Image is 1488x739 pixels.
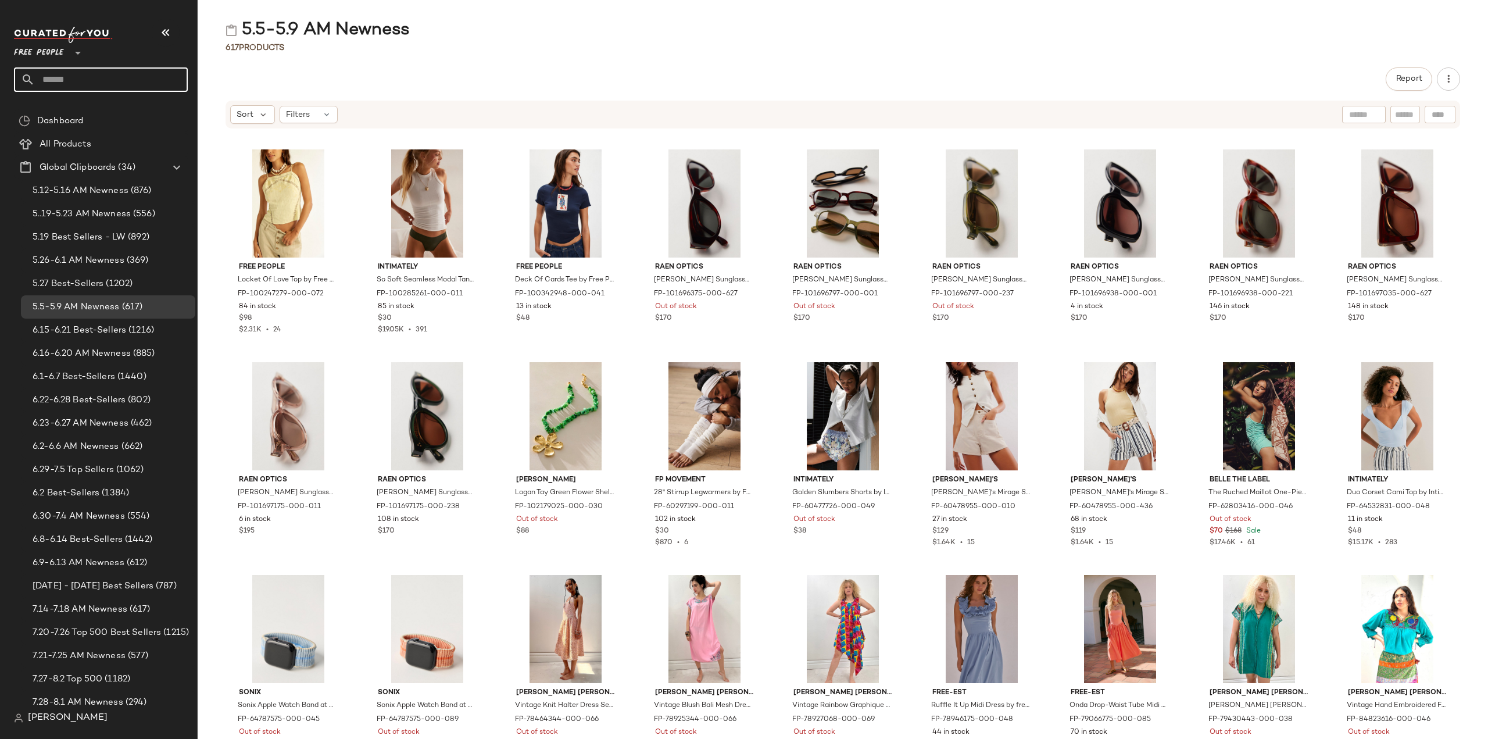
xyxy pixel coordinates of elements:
[654,488,753,498] span: 28" Stirrup Legwarmers by FP Movement at Free People in White
[40,161,116,174] span: Global Clipboards
[515,275,614,285] span: Deck Of Cards Tee by Free People in Blue, Size: XS
[114,463,144,477] span: (1062)
[115,370,146,384] span: (1440)
[33,580,153,593] span: [DATE] - [DATE] Best Sellers
[1236,539,1247,547] span: •
[33,254,124,267] span: 5.26-6.1 AM Newness
[1208,488,1307,498] span: The Ruched Maillot One-Piece Swimsuit by [PERSON_NAME] The Label at Free People in Blue, Size: M
[1106,539,1113,547] span: 15
[516,262,615,273] span: Free People
[1071,515,1107,525] span: 68 in stock
[1208,275,1307,285] span: [PERSON_NAME] Sunglasses by Raen Optics at Free People in Brown
[1339,149,1456,258] img: 101697035_627_b
[932,526,949,537] span: $129
[932,313,949,324] span: $170
[784,575,902,683] img: 78927068_069_m
[153,580,177,593] span: (787)
[369,362,486,470] img: 101697175_238_b
[932,688,1031,698] span: free-est
[126,394,151,407] span: (802)
[1348,727,1390,738] span: Out of stock
[1200,575,1318,683] img: 79430443_038_m
[931,701,1030,711] span: Ruffle It Up Midi Dress by free-est at Free People in Blue, Size: S
[33,440,119,454] span: 6.2-6.6 AM Newness
[378,475,477,485] span: Raen Optics
[956,539,967,547] span: •
[516,688,615,698] span: [PERSON_NAME] [PERSON_NAME]
[1347,488,1446,498] span: Duo Corset Cami Top by Intimately at Free People in Blue, Size: M
[239,475,338,485] span: Raen Optics
[230,149,347,258] img: 100247279_072_d
[793,302,835,312] span: Out of stock
[1071,526,1086,537] span: $119
[262,326,273,334] span: •
[507,575,624,683] img: 78464344_066_m
[33,649,126,663] span: 7.21-7.25 AM Newness
[793,526,806,537] span: $38
[516,515,558,525] span: Out of stock
[33,463,114,477] span: 6.29-7.5 Top Sellers
[1069,275,1168,285] span: [PERSON_NAME] Sunglasses by Raen Optics at Free People in Black
[1373,539,1385,547] span: •
[369,575,486,683] img: 64787575_089_b
[102,673,130,686] span: (1182)
[1385,539,1397,547] span: 283
[19,115,30,127] img: svg%3e
[932,302,974,312] span: Out of stock
[792,289,878,299] span: FP-101696797-000-001
[507,149,624,258] img: 100342948_041_a
[378,313,392,324] span: $30
[1244,527,1261,535] span: Sale
[1061,575,1179,683] img: 79066775_085_a
[14,40,64,60] span: Free People
[378,526,395,537] span: $170
[923,149,1040,258] img: 101696797_237_b
[378,727,420,738] span: Out of stock
[377,701,475,711] span: Sonix Apple Watch Band at Free People in [GEOGRAPHIC_DATA]
[123,696,147,709] span: (294)
[1386,67,1432,91] button: Report
[1071,262,1169,273] span: Raen Optics
[33,673,102,686] span: 7.27-8.2 Top 500
[125,510,150,523] span: (554)
[33,533,123,547] span: 6.8-6.14 Best-Sellers
[128,184,152,198] span: (876)
[1348,302,1389,312] span: 148 in stock
[793,688,892,698] span: [PERSON_NAME] [PERSON_NAME]
[238,502,321,512] span: FP-101697175-000-011
[230,362,347,470] img: 101697175_011_b
[103,277,133,291] span: (1202)
[33,696,123,709] span: 7.28-8.1 AM Newness
[932,539,956,547] span: $1.64K
[923,575,1040,683] img: 78946175_048_a
[792,715,875,725] span: FP-78927068-000-069
[1348,515,1383,525] span: 11 in stock
[1061,362,1179,470] img: 60478955_436_a
[673,539,684,547] span: •
[33,184,128,198] span: 5.12-5.16 AM Newness
[515,289,604,299] span: FP-100342948-000-041
[238,289,324,299] span: FP-100247279-000-072
[516,727,558,738] span: Out of stock
[1071,475,1169,485] span: [PERSON_NAME]'s
[1339,362,1456,470] img: 64532831_048_oi
[377,488,475,498] span: [PERSON_NAME] Sunglasses by Raen Optics at Free People in Green
[226,24,237,36] img: svg%3e
[784,362,902,470] img: 60477726_049_a
[33,324,126,337] span: 6.15-6.21 Best-Sellers
[655,727,697,738] span: Out of stock
[28,711,108,725] span: [PERSON_NAME]
[230,575,347,683] img: 64787575_045_b
[1225,526,1242,537] span: $168
[932,515,967,525] span: 27 in stock
[516,313,530,324] span: $48
[931,289,1014,299] span: FP-101696797-000-237
[931,715,1013,725] span: FP-78946175-000-048
[1210,515,1251,525] span: Out of stock
[654,289,738,299] span: FP-101696375-000-627
[515,488,614,498] span: Logan Tay Green Flower Shell Necklace at Free People in Gold
[932,727,970,738] span: 44 in stock
[792,701,891,711] span: Vintage Rainbow Graphique Dress Selected by [PERSON_NAME] [PERSON_NAME] at Free People in Red
[33,301,120,314] span: 5.5-5.9 AM Newness
[1069,488,1168,498] span: [PERSON_NAME]'s Mirage Shorts at Free People in Blue, Size: 24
